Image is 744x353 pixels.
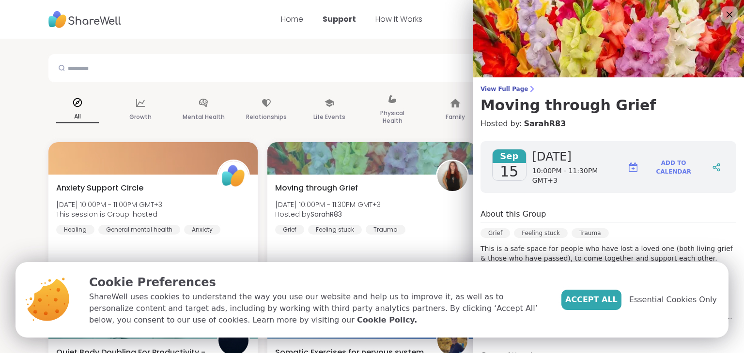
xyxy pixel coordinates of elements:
p: This is a safe space for people who have lost a loved one (both living grief & those who have pas... [480,244,736,321]
div: Grief [480,228,510,238]
span: View Full Page [480,85,736,93]
p: Mental Health [183,111,225,123]
span: Sep [492,149,526,163]
div: Anxiety [184,225,220,235]
div: Grief [275,225,304,235]
p: Cookie Preferences [89,274,546,291]
span: Moving through Grief [275,182,358,194]
img: ShareWell Logomark [627,162,639,173]
span: [DATE] 10:00PM - 11:30PM GMT+3 [275,200,381,209]
div: Trauma [366,225,405,235]
p: Life Events [313,111,345,123]
span: 10:00PM - 11:30PM GMT+3 [532,166,624,185]
span: Hosted by [275,209,381,219]
h4: About this Group [480,208,546,220]
a: Home [281,14,303,25]
div: General mental health [98,225,180,235]
img: ShareWell [218,161,248,191]
a: SarahR83 [524,118,566,130]
a: Support [323,14,356,25]
span: 15 [500,163,518,180]
p: ShareWell uses cookies to understand the way you use our website and help us to improve it, as we... [89,291,546,326]
a: View Full PageMoving through Grief [480,85,736,114]
span: Essential Cookies Only [629,294,717,306]
div: Healing [56,225,94,235]
img: SarahR83 [437,161,467,191]
div: Feeling stuck [514,228,568,238]
div: Trauma [572,228,609,238]
img: ShareWell Nav Logo [48,6,121,33]
span: This session is Group-hosted [56,209,162,219]
a: Cookie Policy. [357,314,417,326]
a: How It Works [375,14,422,25]
h4: Hosted by: [480,118,736,130]
div: Feeling stuck [308,225,362,235]
span: Add to Calendar [643,159,704,176]
p: Physical Health [371,107,414,127]
h3: Moving through Grief [480,97,736,114]
p: Family [446,111,465,123]
span: Anxiety Support Circle [56,182,143,194]
span: Accept All [565,294,618,306]
b: SarahR83 [310,209,342,219]
button: Accept All [561,290,621,310]
p: Relationships [246,111,287,123]
p: All [56,111,99,123]
button: Add to Calendar [623,153,708,182]
p: Growth [129,111,152,123]
span: [DATE] [532,149,624,164]
span: [DATE] 10:00PM - 11:00PM GMT+3 [56,200,162,209]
